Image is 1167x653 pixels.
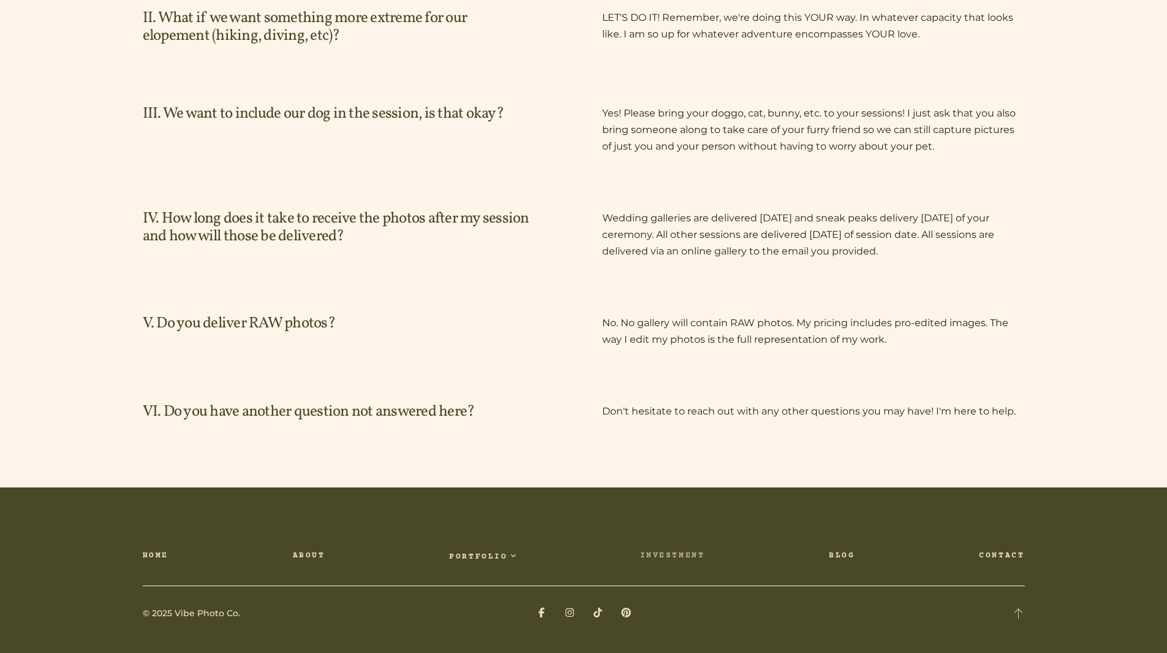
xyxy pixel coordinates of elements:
p: Wedding galleries are delivered [DATE] and sneak peaks delivery [DATE] of your ceremony. All othe... [602,210,1025,259]
h3: V. Do you deliver RAW photos? [143,315,535,332]
p: LET'S DO IT! Remember, we're doing this YOUR way. In whatever capacity that looks like. I am so u... [602,9,1025,42]
a: Contact [979,549,1024,565]
a: About [293,549,325,565]
p: Yes! Please bring your doggo, cat, bunny, etc. to your sessions! I just ask that you also bring s... [602,105,1025,155]
h3: VI. Do you have another question not answered here? [143,403,535,421]
a: Portfolio [449,549,516,565]
a: Blog [829,549,855,565]
p: Don't hesitate to reach out with any other questions you may have! I'm here to help. [602,403,1025,419]
h3: II. What if we want something more extreme for our elopement (hiking, diving, etc)? [143,9,535,45]
a: Investment [640,549,705,565]
h3: IV. How long does it take to receive the photos after my session and how will those be delivered? [143,210,535,245]
p: No. No gallery will contain RAW photos. My pricing includes pro-edited images. The way I edit my ... [602,315,1025,348]
h3: III. We want to include our dog in the session, is that okay? [143,105,535,123]
a: Home [143,549,168,565]
p: © 2025 Vibe Photo Co. [143,606,363,621]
